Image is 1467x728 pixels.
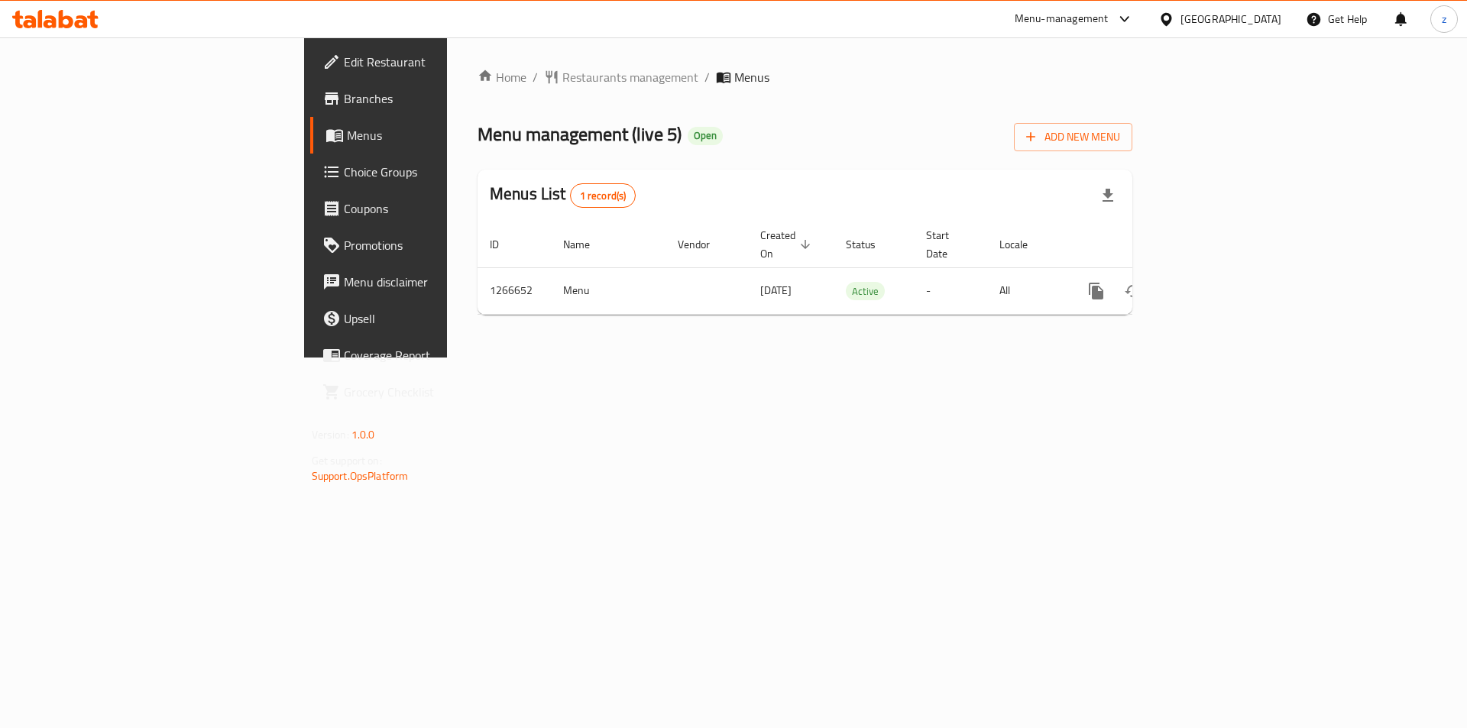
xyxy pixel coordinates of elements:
[344,346,537,364] span: Coverage Report
[846,282,885,300] div: Active
[1026,128,1120,147] span: Add New Menu
[999,235,1048,254] span: Locale
[688,127,723,145] div: Open
[1442,11,1446,28] span: z
[1066,222,1237,268] th: Actions
[760,226,815,263] span: Created On
[344,163,537,181] span: Choice Groups
[570,183,636,208] div: Total records count
[478,68,1132,86] nav: breadcrumb
[704,68,710,86] li: /
[312,425,349,445] span: Version:
[344,199,537,218] span: Coupons
[344,236,537,254] span: Promotions
[571,189,636,203] span: 1 record(s)
[310,374,549,410] a: Grocery Checklist
[310,190,549,227] a: Coupons
[310,154,549,190] a: Choice Groups
[1090,177,1126,214] div: Export file
[1015,10,1109,28] div: Menu-management
[344,309,537,328] span: Upsell
[987,267,1066,314] td: All
[734,68,769,86] span: Menus
[312,466,409,486] a: Support.OpsPlatform
[562,68,698,86] span: Restaurants management
[490,183,636,208] h2: Menus List
[1014,123,1132,151] button: Add New Menu
[926,226,969,263] span: Start Date
[1078,273,1115,309] button: more
[688,129,723,142] span: Open
[312,451,382,471] span: Get support on:
[347,126,537,144] span: Menus
[846,235,895,254] span: Status
[846,283,885,300] span: Active
[1180,11,1281,28] div: [GEOGRAPHIC_DATA]
[478,117,682,151] span: Menu management ( live 5 )
[344,53,537,71] span: Edit Restaurant
[310,80,549,117] a: Branches
[914,267,987,314] td: -
[1115,273,1151,309] button: Change Status
[310,44,549,80] a: Edit Restaurant
[760,280,792,300] span: [DATE]
[344,273,537,291] span: Menu disclaimer
[310,337,549,374] a: Coverage Report
[478,222,1237,315] table: enhanced table
[310,117,549,154] a: Menus
[344,89,537,108] span: Branches
[310,300,549,337] a: Upsell
[310,264,549,300] a: Menu disclaimer
[551,267,665,314] td: Menu
[678,235,730,254] span: Vendor
[563,235,610,254] span: Name
[544,68,698,86] a: Restaurants management
[490,235,519,254] span: ID
[351,425,375,445] span: 1.0.0
[310,227,549,264] a: Promotions
[344,383,537,401] span: Grocery Checklist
